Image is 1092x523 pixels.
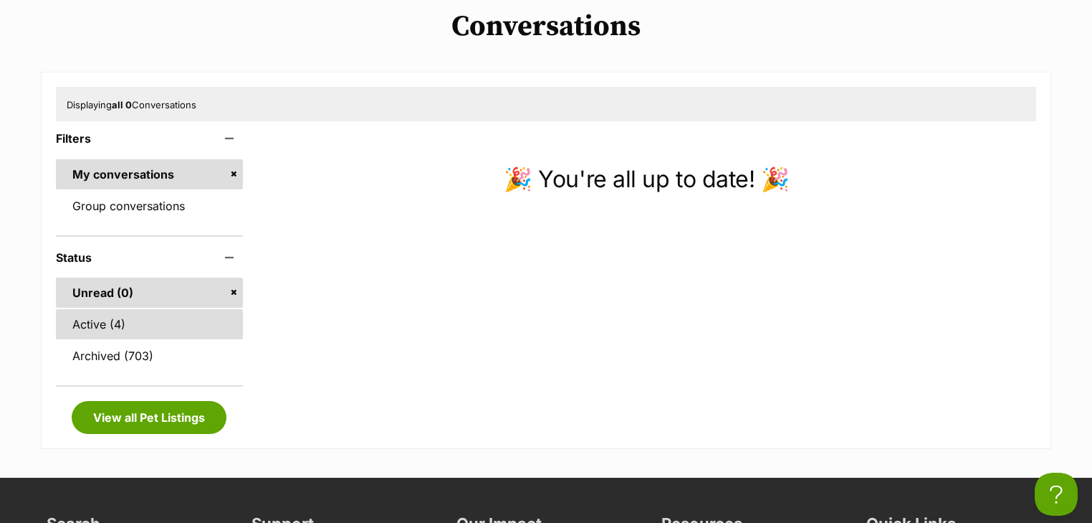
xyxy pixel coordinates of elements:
header: Filters [56,132,243,145]
a: Archived (703) [56,341,243,371]
a: Active (4) [56,309,243,339]
a: View all Pet Listings [72,401,226,434]
p: 🎉 You're all up to date! 🎉 [257,162,1036,197]
a: My conversations [56,159,243,189]
iframe: Help Scout Beacon - Open [1035,473,1078,516]
header: Status [56,251,243,264]
a: Unread (0) [56,278,243,308]
span: Displaying Conversations [67,99,196,110]
a: Group conversations [56,191,243,221]
strong: all 0 [112,99,132,110]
